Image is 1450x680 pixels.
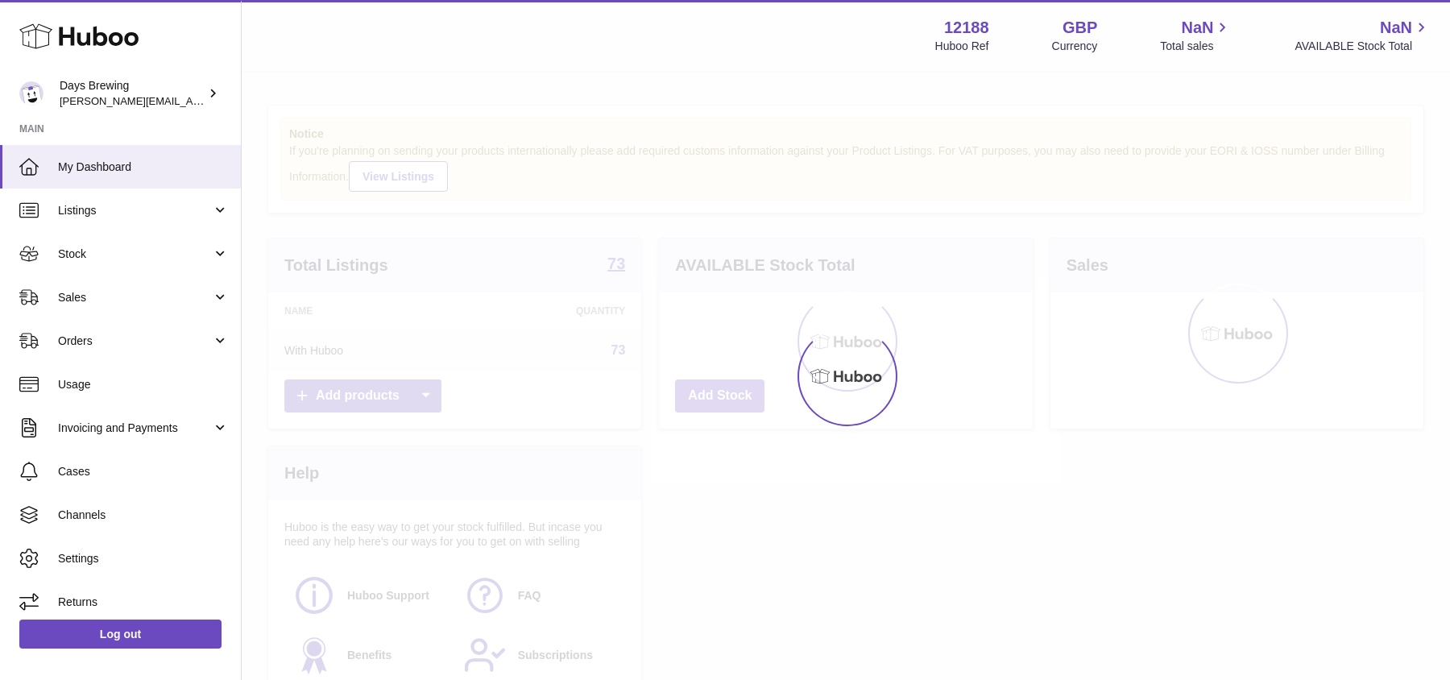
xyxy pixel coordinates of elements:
[58,290,212,305] span: Sales
[58,421,212,436] span: Invoicing and Payments
[58,203,212,218] span: Listings
[60,94,323,107] span: [PERSON_NAME][EMAIL_ADDRESS][DOMAIN_NAME]
[935,39,989,54] div: Huboo Ref
[58,247,212,262] span: Stock
[944,17,989,39] strong: 12188
[58,160,229,175] span: My Dashboard
[58,551,229,566] span: Settings
[58,464,229,479] span: Cases
[60,78,205,109] div: Days Brewing
[58,334,212,349] span: Orders
[19,620,222,649] a: Log out
[1295,17,1431,54] a: NaN AVAILABLE Stock Total
[1063,17,1097,39] strong: GBP
[58,508,229,523] span: Channels
[1160,17,1232,54] a: NaN Total sales
[58,595,229,610] span: Returns
[1295,39,1431,54] span: AVAILABLE Stock Total
[1052,39,1098,54] div: Currency
[1380,17,1412,39] span: NaN
[1181,17,1213,39] span: NaN
[19,81,43,106] img: greg@daysbrewing.com
[58,377,229,392] span: Usage
[1160,39,1232,54] span: Total sales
